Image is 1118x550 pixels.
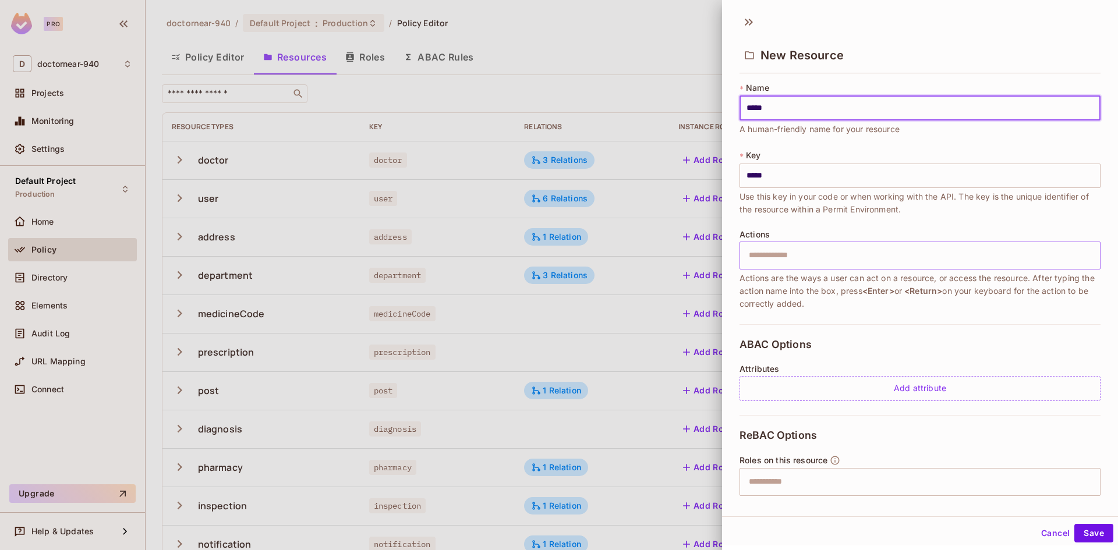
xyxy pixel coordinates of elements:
span: ReBAC Options [740,430,817,441]
span: A human-friendly name for your resource [740,123,900,136]
span: Roles on this resource [740,456,827,465]
span: Key [746,151,760,160]
span: Actions [740,230,770,239]
span: Attributes [740,364,780,374]
div: Add attribute [740,376,1101,401]
button: Save [1074,524,1113,542]
span: Use this key in your code or when working with the API. The key is the unique identifier of the r... [740,190,1101,216]
span: Actions are the ways a user can act on a resource, or access the resource. After typing the actio... [740,272,1101,310]
span: <Return> [904,286,942,296]
span: ABAC Options [740,339,812,350]
button: Cancel [1036,524,1074,542]
span: After typing the role name into the box, press or on your keyboard for the role to be correctly a... [740,498,1101,524]
span: Name [746,83,769,93]
span: New Resource [760,48,844,62]
span: <Enter> [862,286,894,296]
